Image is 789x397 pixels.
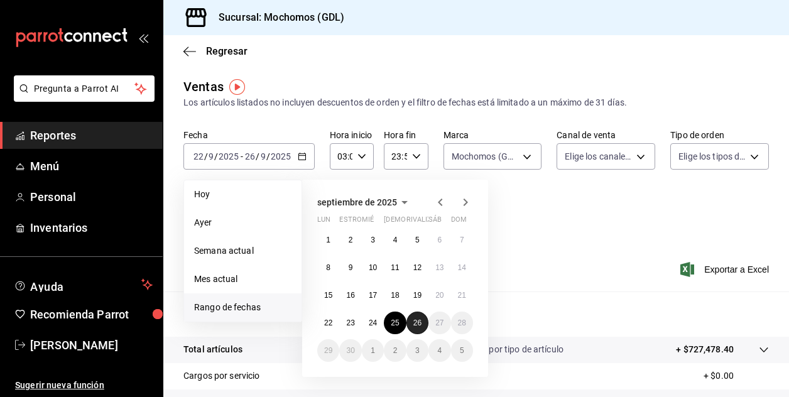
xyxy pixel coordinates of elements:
[369,263,377,272] abbr: 10 de septiembre de 2025
[183,45,248,57] button: Regresar
[704,369,769,383] p: + $0.00
[391,318,399,327] abbr: 25 de septiembre de 2025
[183,77,224,96] div: Ventas
[384,215,458,229] abbr: jueves
[208,151,214,161] input: --
[34,82,135,95] span: Pregunta a Parrot AI
[183,131,315,139] label: Fecha
[704,264,769,275] font: Exportar a Excel
[369,291,377,300] abbr: 17 de septiembre de 2025
[317,256,339,279] button: 8 de septiembre de 2025
[678,150,746,163] span: Elige los tipos de orden
[451,229,473,251] button: 7 de septiembre de 2025
[30,160,60,173] font: Menú
[435,263,443,272] abbr: 13 de septiembre de 2025
[30,308,129,321] font: Recomienda Parrot
[256,151,259,161] span: /
[458,291,466,300] abbr: 21 de septiembre de 2025
[339,339,361,362] button: 30 de septiembre de 2025
[384,284,406,307] button: 18 de septiembre de 2025
[339,256,361,279] button: 9 de septiembre de 2025
[14,75,155,102] button: Pregunta a Parrot AI
[209,10,344,25] h3: Sucursal: Mochomos (GDL)
[317,195,412,210] button: septiembre de 2025
[369,318,377,327] abbr: 24 de septiembre de 2025
[317,284,339,307] button: 15 de septiembre de 2025
[362,312,384,334] button: 24 de septiembre de 2025
[371,346,375,355] abbr: 1 de octubre de 2025
[15,380,104,390] font: Sugerir nueva función
[406,215,441,229] abbr: viernes
[428,339,450,362] button: 4 de octubre de 2025
[452,150,519,163] span: Mochomos (GDL)
[244,151,256,161] input: --
[194,273,291,286] span: Mes actual
[362,229,384,251] button: 3 de septiembre de 2025
[317,339,339,362] button: 29 de septiembre de 2025
[362,256,384,279] button: 10 de septiembre de 2025
[229,79,245,95] img: Marcador de información sobre herramientas
[349,236,353,244] abbr: 2 de septiembre de 2025
[324,346,332,355] abbr: 29 de septiembre de 2025
[138,33,148,43] button: open_drawer_menu
[435,291,443,300] abbr: 20 de septiembre de 2025
[339,229,361,251] button: 2 de septiembre de 2025
[30,190,76,204] font: Personal
[428,256,450,279] button: 13 de septiembre de 2025
[371,236,375,244] abbr: 3 de septiembre de 2025
[428,215,442,229] abbr: sábado
[330,131,374,139] label: Hora inicio
[428,284,450,307] button: 20 de septiembre de 2025
[362,215,374,229] abbr: miércoles
[384,339,406,362] button: 2 de octubre de 2025
[435,318,443,327] abbr: 27 de septiembre de 2025
[339,284,361,307] button: 16 de septiembre de 2025
[194,301,291,314] span: Rango de fechas
[413,291,422,300] abbr: 19 de septiembre de 2025
[204,151,208,161] span: /
[384,312,406,334] button: 25 de septiembre de 2025
[362,284,384,307] button: 17 de septiembre de 2025
[393,346,398,355] abbr: 2 de octubre de 2025
[194,244,291,258] span: Semana actual
[458,318,466,327] abbr: 28 de septiembre de 2025
[260,151,266,161] input: --
[194,216,291,229] span: Ayer
[384,229,406,251] button: 4 de septiembre de 2025
[194,188,291,201] span: Hoy
[317,229,339,251] button: 1 de septiembre de 2025
[317,197,397,207] span: septiembre de 2025
[406,256,428,279] button: 12 de septiembre de 2025
[413,263,422,272] abbr: 12 de septiembre de 2025
[30,129,76,142] font: Reportes
[437,236,442,244] abbr: 6 de septiembre de 2025
[557,131,655,139] label: Canal de venta
[451,215,467,229] abbr: domingo
[346,346,354,355] abbr: 30 de septiembre de 2025
[30,277,136,292] span: Ayuda
[406,284,428,307] button: 19 de septiembre de 2025
[270,151,291,161] input: ----
[451,284,473,307] button: 21 de septiembre de 2025
[460,236,464,244] abbr: 7 de septiembre de 2025
[206,45,248,57] span: Regresar
[317,215,330,229] abbr: lunes
[214,151,218,161] span: /
[415,236,420,244] abbr: 5 de septiembre de 2025
[349,263,353,272] abbr: 9 de septiembre de 2025
[443,131,542,139] label: Marca
[460,346,464,355] abbr: 5 de octubre de 2025
[406,229,428,251] button: 5 de septiembre de 2025
[384,131,428,139] label: Hora fin
[326,263,330,272] abbr: 8 de septiembre de 2025
[362,339,384,362] button: 1 de octubre de 2025
[324,291,332,300] abbr: 15 de septiembre de 2025
[406,339,428,362] button: 3 de octubre de 2025
[218,151,239,161] input: ----
[317,312,339,334] button: 22 de septiembre de 2025
[670,131,769,139] label: Tipo de orden
[193,151,204,161] input: --
[183,96,769,109] div: Los artículos listados no incluyen descuentos de orden y el filtro de fechas está limitado a un m...
[241,151,243,161] span: -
